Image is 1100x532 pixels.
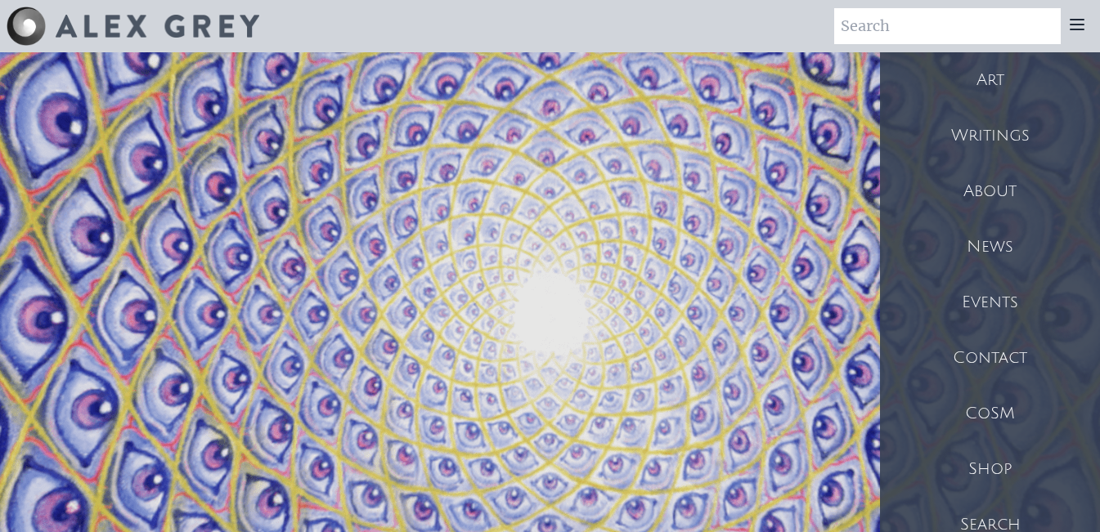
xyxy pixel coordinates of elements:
[880,275,1100,330] a: Events
[880,330,1100,386] a: Contact
[880,219,1100,275] a: News
[880,441,1100,497] a: Shop
[880,52,1100,108] a: Art
[880,163,1100,219] a: About
[880,386,1100,441] a: CoSM
[834,8,1061,44] input: Search
[880,108,1100,163] a: Writings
